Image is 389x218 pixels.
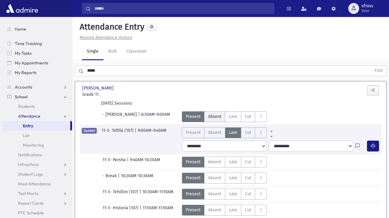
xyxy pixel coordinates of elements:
[121,173,153,184] span: 10:20AM-10:30AM
[82,91,127,98] span: Grade 11
[18,210,44,216] span: PTC Schedule
[103,189,139,200] span: 11-3- Tehillim (107)
[2,179,72,189] a: Meal Attendance
[102,127,135,138] span: 11-3- Tefilla (107)
[229,113,237,120] span: Late
[245,191,251,197] span: Cut
[2,208,72,218] a: PTC Schedule
[142,189,173,200] span: 10:30AM-11:10AM
[2,111,72,121] a: Attendance
[103,157,127,168] span: 11-3- Parsha
[2,102,72,111] a: Students
[245,129,251,136] span: Cut
[208,129,221,136] span: Absent
[143,205,173,216] span: 11:10AM-11:50AM
[135,127,138,138] span: |
[18,191,39,196] span: Test Marks
[122,43,151,60] a: Classroom
[15,70,36,75] span: My Reports
[15,26,26,32] span: Home
[186,191,201,197] span: Present
[18,162,39,167] span: Infractions
[82,43,103,60] a: Single
[2,82,72,92] a: Accounts
[186,113,201,120] span: Present
[130,157,160,168] span: 9:40AM-10:20AM
[5,2,40,15] img: AdmirePro
[208,159,221,165] span: Absent
[362,8,373,13] span: User
[80,35,132,40] u: Missing Attendance History
[23,142,44,148] span: Monitoring
[103,173,118,184] span: - Break
[186,175,201,181] span: Present
[2,131,72,140] a: List
[138,127,166,138] span: 9:00AM-9:40AM
[2,140,72,150] a: Monitoring
[23,133,30,138] span: List
[371,66,386,76] button: Find
[2,68,72,77] a: My Reports
[138,111,141,122] span: |
[362,4,373,8] span: sfross
[2,169,72,179] a: Student Logs
[2,189,72,198] a: Test Marks
[182,205,267,216] div: AttTypes
[77,35,132,40] a: Missing Attendance History
[82,85,115,91] span: [PERSON_NAME]
[15,84,32,90] span: Accounts
[182,111,267,122] div: AttTypes
[245,159,251,165] span: Cut
[2,198,72,208] a: Report Cards
[182,157,267,168] div: AttTypes
[15,41,42,46] span: Time Tracking
[186,207,201,213] span: Present
[103,43,122,60] a: Bulk
[186,129,201,136] span: Present
[103,111,138,122] span: - [PERSON_NAME]
[208,175,221,181] span: Absent
[101,101,132,106] i: [DATE] Sessions:
[2,39,72,48] a: Time Tracking
[2,160,72,169] a: Infractions
[229,191,237,197] span: Late
[118,173,121,184] span: |
[18,200,44,206] span: Report Cards
[229,159,237,165] span: Late
[18,113,40,119] span: Attendance
[245,113,251,120] span: Cut
[2,121,70,131] a: Entry
[2,92,72,102] a: School
[18,181,51,187] span: Meal Attendance
[208,113,221,120] span: Absent
[141,111,170,122] span: 8:30AM-9:00AM
[23,123,33,129] span: Entry
[140,205,143,216] span: |
[2,58,72,68] a: My Appointments
[18,152,42,158] span: Notifications
[2,48,72,58] a: My Tasks
[18,171,43,177] span: Student Logs
[15,94,27,99] span: School
[229,129,237,136] span: Late
[82,128,97,134] span: Current
[186,159,201,165] span: Present
[2,150,72,160] a: Notifications
[18,104,35,109] span: Students
[103,205,140,216] span: 11-3- Historia (107)
[15,50,32,56] span: My Tasks
[139,189,142,200] span: |
[182,189,267,200] div: AttTypes
[229,175,237,181] span: Late
[127,157,130,168] span: |
[2,24,72,34] a: Home
[245,175,251,181] span: Cut
[208,191,221,197] span: Absent
[182,173,267,184] div: AttTypes
[182,127,276,138] div: AttTypes
[91,3,274,14] input: Search
[77,22,144,32] h5: Attendance Entry
[15,60,48,66] span: My Appointments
